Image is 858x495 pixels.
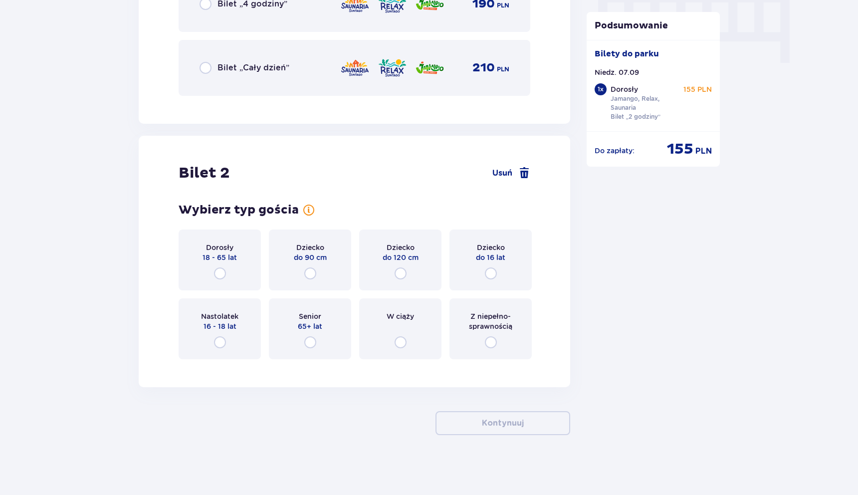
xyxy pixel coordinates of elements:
p: Bilety do parku [595,48,659,59]
div: 1 x [595,83,607,95]
p: Wybierz typ gościa [179,203,299,218]
p: Senior [299,311,321,321]
p: Nastolatek [201,311,238,321]
p: Dorosły [206,243,233,252]
p: do 90 cm [294,252,327,262]
button: Kontynuuj [435,411,570,435]
p: Dorosły [611,84,638,94]
p: 210 [472,60,495,75]
img: zone logo [378,57,407,78]
p: W ciąży [387,311,414,321]
p: 16 - 18 lat [204,321,236,331]
p: Z niepełno­sprawnością [458,311,523,331]
p: Dziecko [387,243,415,252]
p: PLN [497,1,509,10]
img: zone logo [340,57,370,78]
p: Kontynuuj [482,418,524,429]
p: Niedz. 07.09 [595,67,639,77]
p: Bilet „Cały dzień” [217,62,289,73]
p: Podsumowanie [587,20,720,32]
p: 18 - 65 lat [203,252,237,262]
p: 155 PLN [683,84,712,94]
p: Bilet „2 godziny” [611,112,661,121]
p: Bilet 2 [179,164,229,183]
p: Dziecko [477,243,505,252]
p: do 16 lat [476,252,505,262]
span: Usuń [492,168,512,179]
p: 155 [667,140,693,159]
p: 65+ lat [298,321,322,331]
p: Dziecko [296,243,324,252]
p: do 120 cm [383,252,419,262]
p: PLN [695,146,712,157]
p: Jamango, Relax, Saunaria [611,94,679,112]
img: zone logo [415,57,444,78]
p: PLN [497,65,509,74]
p: Do zapłaty : [595,146,635,156]
a: Usuń [492,167,530,179]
